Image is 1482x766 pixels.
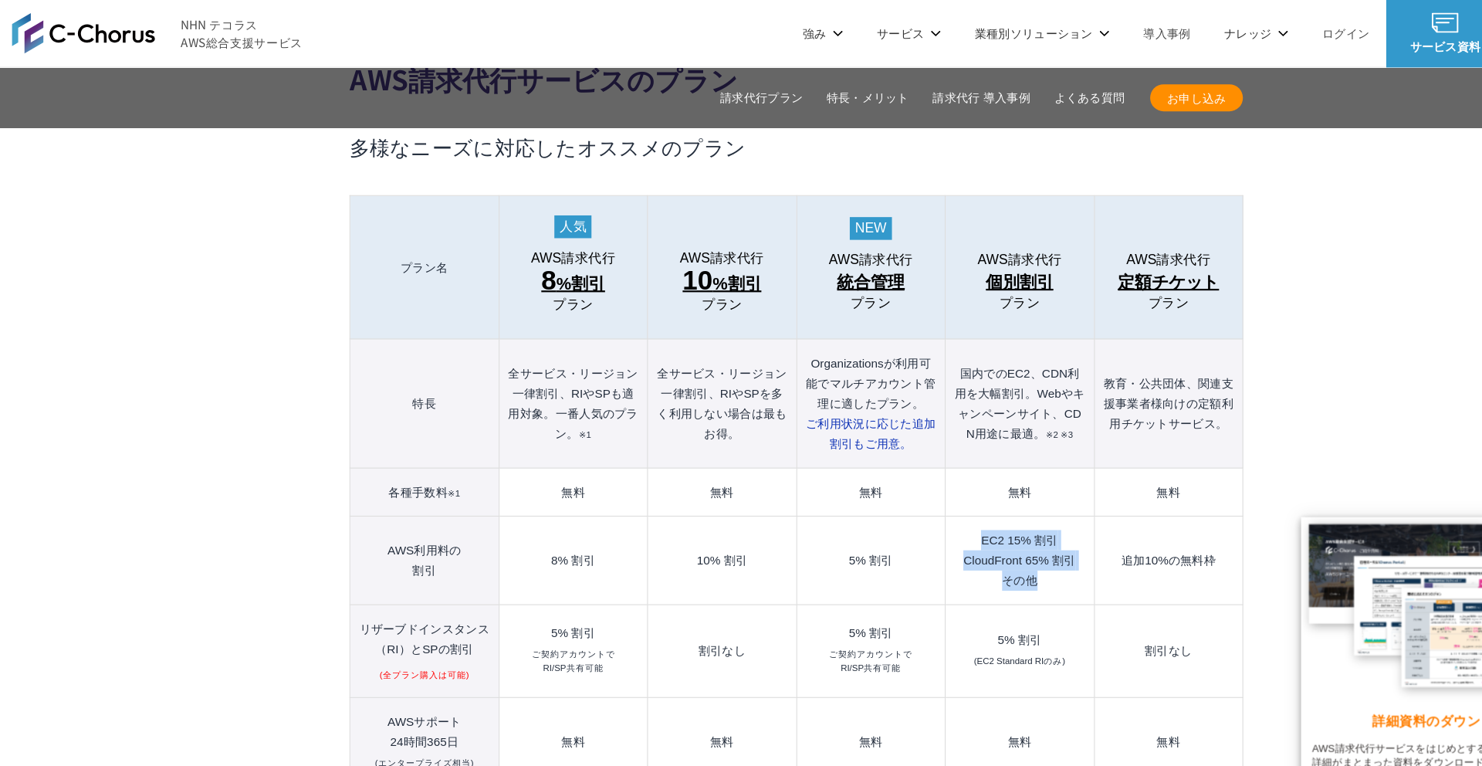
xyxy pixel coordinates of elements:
[790,270,827,284] span: プラン
[1065,82,1150,98] span: お申し込み
[542,393,553,402] small: ※1
[605,554,741,639] td: 割引なし
[1223,22,1266,39] a: ログイン
[878,429,1013,473] td: 無料
[749,231,869,284] a: AWS請求代行 統合管理プラン
[360,612,442,624] small: (全プラン購入は可能)
[878,638,1013,719] td: 無料
[508,242,522,270] span: 8
[741,310,877,429] th: Organizationsが利用可能でマルチアカウント管理に適したプラン。
[333,554,469,639] th: リザーブドインスタンス （RI）とSPの割引
[749,574,869,585] div: 5% 割引
[1013,554,1149,639] td: 割引なし
[469,429,604,473] td: 無料
[878,719,1013,763] td: 無料
[747,22,784,39] p: 強み
[741,473,877,554] td: 5% 割引
[878,473,1013,554] td: EC2 15% 割引 CloudFront 65% 割引 その他
[1423,12,1448,30] img: お問い合わせ
[1013,719,1149,763] td: 無料
[333,638,469,719] th: AWSサポート 24時間365日
[815,22,874,39] p: サービス
[469,719,604,763] td: 無料
[469,473,604,554] td: 8% 割引
[1059,22,1102,39] a: 導入事例
[605,638,741,719] td: 無料
[1389,34,1482,50] span: お問い合わせ
[333,179,469,310] th: プラン名
[355,693,445,703] small: (エンタープライズ相当)
[1022,231,1142,284] a: AWS請求代行 定額チケットプラン
[1213,715,1460,748] x-t: ダウンロードする
[498,229,575,243] span: AWS請求代行
[333,719,469,763] th: クラウド保険
[605,719,741,763] td: 無料
[1013,310,1149,429] th: 教育・公共団体、関連支援事業者様向けの定額利用チケットサービス。
[1133,22,1192,39] p: ナレッジ
[1323,12,1348,30] img: AWS総合支援サービス C-Chorus サービス資料
[332,121,1150,147] h3: 多様なニーズに対応したオススメのプラン
[915,246,976,270] span: 個別割引
[332,45,1150,90] h2: AWS請求代行サービスのプラン
[969,393,995,402] small: ※2 ※3
[778,246,840,270] span: 統合管理
[1063,270,1100,284] span: プラン
[634,229,712,243] span: AWS請求代行
[885,580,1005,591] div: 5% 割引
[477,574,597,585] div: 5% 割引
[885,231,1005,284] a: AWS請求代行 個別割引プラン
[878,310,1013,429] th: 国内でのEC2、CDN利用を大幅割引。Webやキャンペーンサイト、CDN用途に最適。
[866,82,956,98] a: 請求代行 導入事例
[904,599,987,612] small: (EC2 Standard RIのみ)
[613,229,733,286] a: AWS請求代行 10%割引プラン
[333,429,469,473] th: 各種手数料
[1013,473,1149,554] td: 追加10%の無料枠
[477,229,597,286] a: AWS請求代行 8%割引 プラン
[771,593,848,618] small: ご契約アカウントで RI/SP共有可能
[605,310,741,429] th: 全サービス・リージョン一律割引、RIやSPを多く利用しない場合は最もお得。
[977,82,1042,98] a: よくある質問
[905,22,1028,39] p: 業種別ソリューション
[749,381,868,412] span: ご利用状況に応じた
[1203,473,1470,758] a: 詳細資料のダウンロード AWS請求代行サービスをはじめとするAWS支援サービスの詳細がまとまった資料をダウンロードできます。 ダウンロードする
[605,473,741,554] td: 10% 割引
[1213,679,1460,705] x-t: AWS請求代行サービスをはじめとするAWS支援サービスの詳細がまとまった資料をダウンロードできます。
[769,82,844,98] a: 特長・メリット
[1065,77,1150,102] a: お申し込み
[178,15,289,47] span: NHN テコラス AWS総合支援サービス
[333,473,469,554] th: AWS利用料の 割引
[741,638,877,719] td: 無料
[1035,246,1128,270] span: 定額チケット
[499,593,575,618] small: ご契約アカウントで RI/SP共有可能
[1213,652,1460,669] x-t: 詳細資料のダウンロード
[1281,34,1389,50] span: サービス資料
[23,12,154,49] img: AWS総合支援サービス C-Chorus
[907,231,984,245] span: AWS請求代行
[469,310,604,429] th: 全サービス・リージョン一律割引、RIやSPも適用対象。一番人気のプラン。
[469,638,604,719] td: 無料
[1013,638,1149,719] td: 無料
[637,242,665,270] span: 10
[1043,231,1120,245] span: AWS請求代行
[518,272,555,286] span: プラン
[23,12,289,49] a: AWS総合支援サービス C-Chorus NHN テコラスAWS総合支援サービス
[508,244,567,272] span: %割引
[421,446,433,456] small: ※1
[741,429,877,473] td: 無料
[1013,429,1149,473] td: 無料
[672,82,747,98] a: 請求代行プラン
[927,270,964,284] span: プラン
[770,231,848,245] span: AWS請求代行
[655,272,692,286] span: プラン
[605,429,741,473] td: 無料
[637,244,709,272] span: %割引
[333,310,469,429] th: 特長
[741,719,877,763] td: 無料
